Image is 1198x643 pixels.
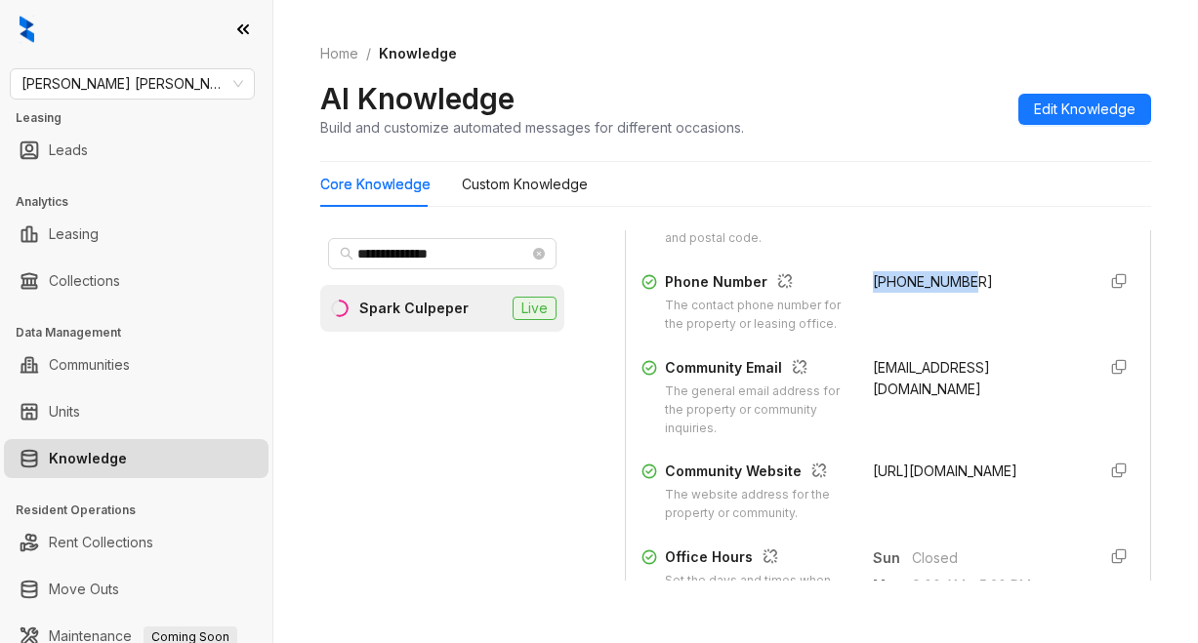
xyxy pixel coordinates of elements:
li: Collections [4,261,269,301]
h2: AI Knowledge [320,80,515,117]
span: Closed [912,547,1081,569]
li: Communities [4,345,269,384]
h3: Analytics [16,193,272,211]
span: Live [513,297,557,320]
a: Leasing [49,215,99,254]
span: [PHONE_NUMBER] [873,273,993,290]
span: Gates Hudson [21,69,243,99]
div: Set the days and times when your community is available for support [665,572,849,627]
span: Knowledge [379,45,457,61]
span: Edit Knowledge [1034,99,1136,120]
a: Collections [49,261,120,301]
h3: Resident Operations [16,502,272,519]
a: Knowledge [49,439,127,478]
li: Leasing [4,215,269,254]
span: [URL][DOMAIN_NAME] [873,462,1017,479]
span: Sun [873,547,912,569]
li: Move Outs [4,570,269,609]
a: Leads [49,131,88,170]
span: 9:00 AM - 5:30 PM [912,575,1081,596]
div: Spark Culpeper [359,298,469,319]
div: The general email address for the property or community inquiries. [665,382,849,438]
span: close-circle [533,248,545,260]
button: Edit Knowledge [1018,94,1151,125]
a: Move Outs [49,570,119,609]
li: Knowledge [4,439,269,478]
div: Community Email [665,357,849,382]
h3: Leasing [16,109,272,127]
li: / [366,43,371,64]
div: Phone Number [665,271,849,297]
div: Core Knowledge [320,174,431,195]
div: Custom Knowledge [462,174,588,195]
div: Office Hours [665,546,849,572]
h3: Data Management [16,324,272,342]
span: Mon [873,575,912,596]
span: [EMAIL_ADDRESS][DOMAIN_NAME] [873,359,990,397]
div: Community Website [665,461,849,486]
a: Home [316,43,362,64]
div: Build and customize automated messages for different occasions. [320,117,744,138]
img: logo [20,16,34,43]
a: Units [49,392,80,431]
span: search [340,247,353,261]
a: Rent Collections [49,523,153,562]
a: Communities [49,345,130,384]
div: The contact phone number for the property or leasing office. [665,297,849,334]
li: Rent Collections [4,523,269,562]
li: Leads [4,131,269,170]
li: Units [4,392,269,431]
div: The website address for the property or community. [665,486,849,523]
